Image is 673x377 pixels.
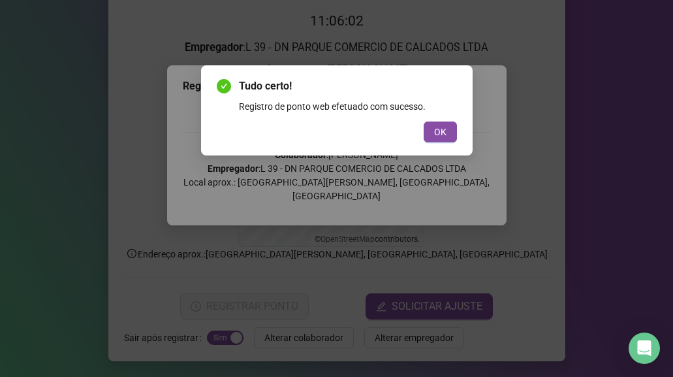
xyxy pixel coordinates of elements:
span: check-circle [217,79,231,93]
button: OK [424,122,457,142]
span: Tudo certo! [239,78,457,94]
div: Registro de ponto web efetuado com sucesso. [239,99,457,114]
div: Open Intercom Messenger [629,333,660,364]
span: OK [434,125,446,139]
